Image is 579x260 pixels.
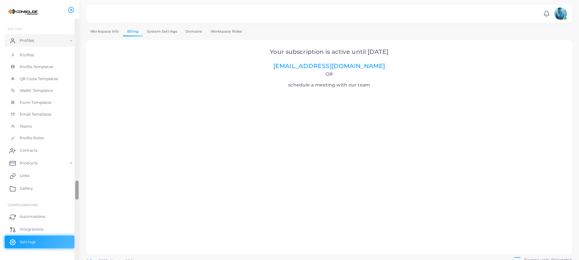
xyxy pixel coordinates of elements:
[5,120,75,132] a: Teams
[20,239,36,245] span: Settings
[5,169,75,182] a: Links
[5,97,75,109] a: Form Templates
[5,49,75,61] a: Profiles
[5,157,75,169] a: Products
[8,203,38,207] span: Configurations
[5,182,75,195] a: Gallery
[20,173,30,179] span: Links
[181,27,206,36] a: Domains
[20,186,33,191] span: Gallery
[20,64,53,70] span: Profile Templates
[5,236,75,248] a: Settings
[20,111,52,117] span: Email Templates
[5,144,75,157] a: Contacts
[5,61,75,73] a: Profile Templates
[8,27,23,31] span: ENTITIES
[20,226,43,232] span: Integrations
[5,73,75,85] a: QR Code Templates
[20,124,32,129] span: Teams
[270,48,388,55] span: Your subscription is active until [DATE]
[20,76,58,82] span: QR Code Templates
[20,160,38,166] span: Products
[20,88,53,93] span: Wallet Templates
[20,38,34,43] span: Profiles
[5,132,75,144] a: Profile Roles
[5,108,75,120] a: Email Templates
[95,72,563,88] h4: schedule a meeting with our team
[123,27,143,36] a: Billing
[143,27,181,36] a: System Settings
[20,100,52,105] span: Form Templates
[86,27,123,36] a: Workspace Info
[5,34,75,47] a: Profiles
[20,148,37,153] span: Contacts
[6,6,41,18] img: logo
[20,135,44,141] span: Profile Roles
[552,7,569,20] a: avatar
[273,62,385,70] a: [EMAIL_ADDRESS][DOMAIN_NAME]
[5,223,75,236] a: Integrations
[95,90,563,246] iframe: Select a Date & Time - Calendly
[20,214,45,219] span: Automations
[326,71,333,77] span: Or
[5,85,75,97] a: Wallet Templates
[20,52,34,58] span: Profiles
[5,210,75,223] a: Automations
[554,7,567,20] img: avatar
[206,27,246,36] a: Workspace Roles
